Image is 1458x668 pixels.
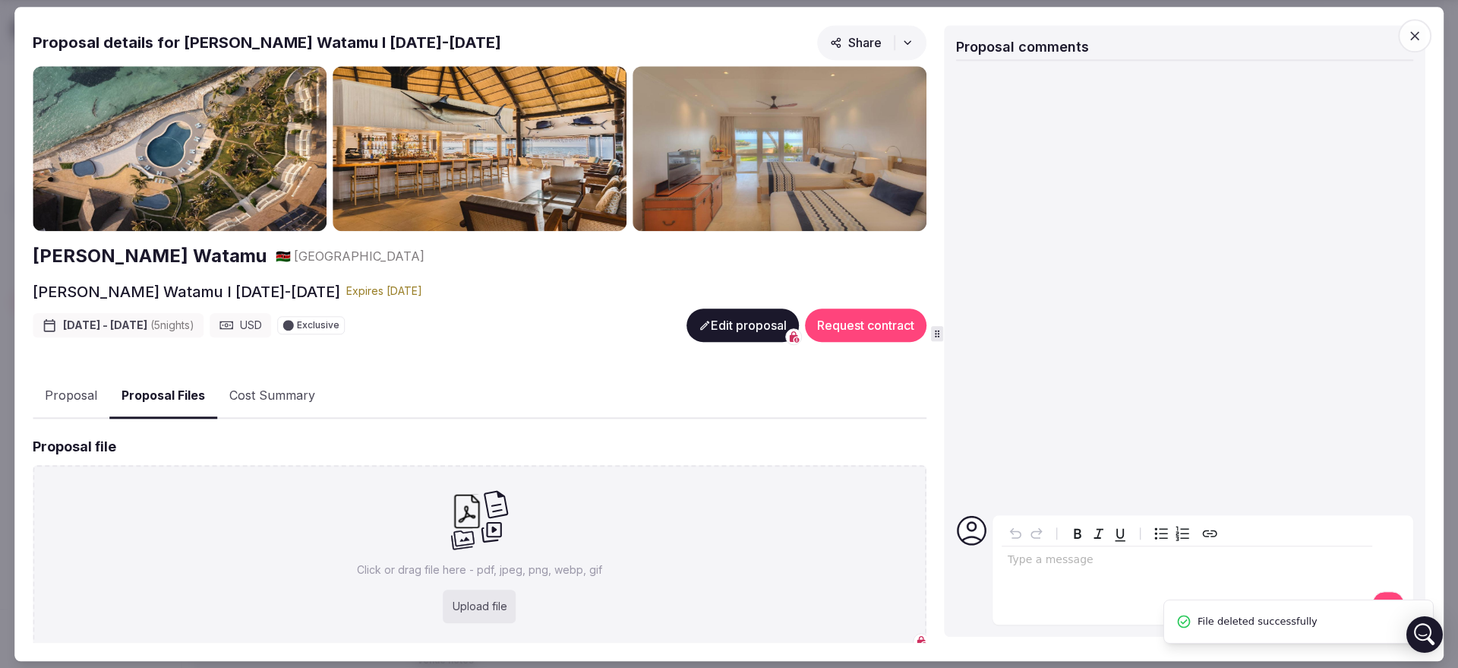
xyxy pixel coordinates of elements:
img: Gallery photo 3 [633,66,926,232]
div: editable markdown [1002,546,1372,577]
div: Expire s [DATE] [346,283,422,299]
button: Numbered list [1172,523,1193,544]
button: Bulleted list [1150,523,1172,544]
button: Create link [1199,523,1220,544]
h2: Proposal file [33,437,116,456]
p: Click or drag file here - pdf, jpeg, png, webp, gif [357,563,602,578]
button: Request contract [805,309,926,342]
button: Cost Summary [217,375,327,419]
span: Share [830,35,882,50]
h2: Proposal details for [PERSON_NAME] Watamu I [DATE]-[DATE] [33,32,501,53]
button: Edit proposal [686,309,799,342]
img: Gallery photo 1 [33,66,327,232]
div: USD [210,313,271,337]
span: Proposal comments [956,39,1089,55]
img: Gallery photo 2 [333,66,626,232]
a: [PERSON_NAME] Watamu [33,243,267,269]
button: Proposal [33,375,109,419]
button: Italic [1088,523,1109,544]
span: [DATE] - [DATE] [63,318,194,333]
span: ( 5 night s ) [150,318,194,331]
button: Underline [1109,523,1131,544]
button: Bold [1067,523,1088,544]
h2: [PERSON_NAME] Watamu I [DATE]-[DATE] [33,281,340,302]
div: toggle group [1150,523,1193,544]
button: Share [817,25,926,60]
span: Exclusive [297,321,339,330]
div: Upload file [443,590,516,623]
span: [GEOGRAPHIC_DATA] [294,248,424,264]
button: 🇰🇪 [276,248,291,264]
button: Proposal Files [109,374,217,419]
